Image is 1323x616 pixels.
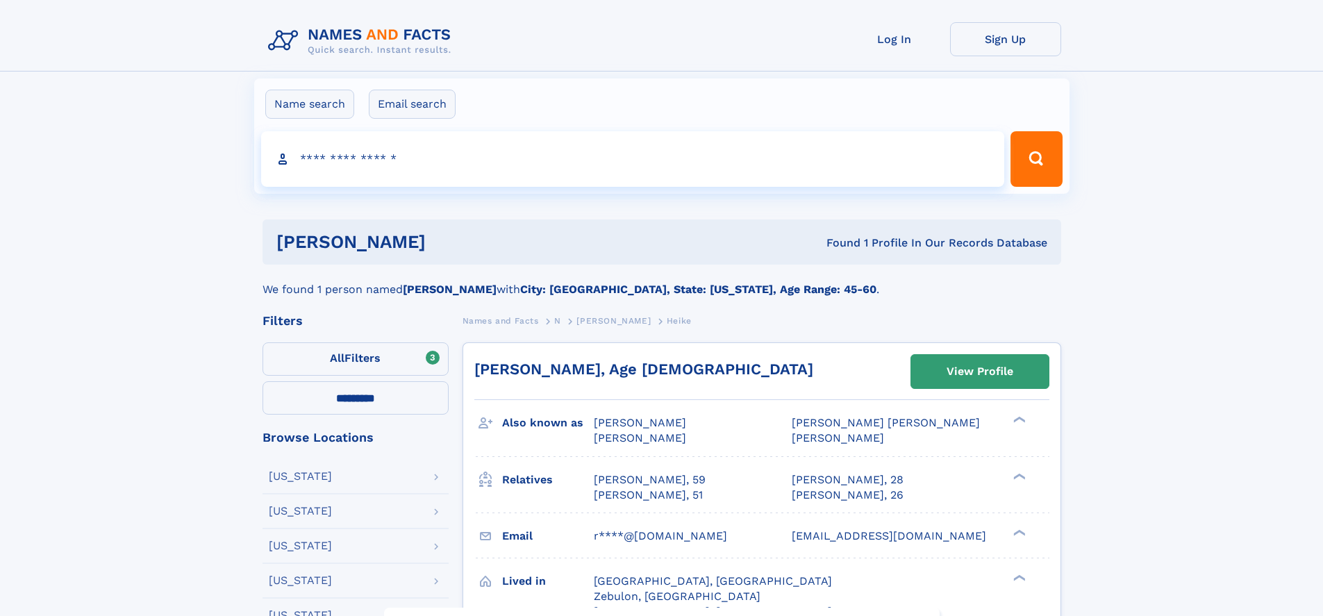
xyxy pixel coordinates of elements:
[792,431,884,444] span: [PERSON_NAME]
[554,312,561,329] a: N
[576,316,651,326] span: [PERSON_NAME]
[265,90,354,119] label: Name search
[269,471,332,482] div: [US_STATE]
[1010,528,1026,537] div: ❯
[463,312,539,329] a: Names and Facts
[554,316,561,326] span: N
[502,411,594,435] h3: Also known as
[330,351,344,365] span: All
[594,416,686,429] span: [PERSON_NAME]
[474,360,813,378] a: [PERSON_NAME], Age [DEMOGRAPHIC_DATA]
[269,575,332,586] div: [US_STATE]
[502,524,594,548] h3: Email
[626,235,1047,251] div: Found 1 Profile In Our Records Database
[263,22,463,60] img: Logo Names and Facts
[269,540,332,551] div: [US_STATE]
[911,355,1049,388] a: View Profile
[520,283,876,296] b: City: [GEOGRAPHIC_DATA], State: [US_STATE], Age Range: 45-60
[263,315,449,327] div: Filters
[792,529,986,542] span: [EMAIL_ADDRESS][DOMAIN_NAME]
[594,488,703,503] a: [PERSON_NAME], 51
[792,472,904,488] a: [PERSON_NAME], 28
[1010,573,1026,582] div: ❯
[263,431,449,444] div: Browse Locations
[1010,131,1062,187] button: Search Button
[1010,472,1026,481] div: ❯
[594,574,832,588] span: [GEOGRAPHIC_DATA], [GEOGRAPHIC_DATA]
[839,22,950,56] a: Log In
[261,131,1005,187] input: search input
[594,590,760,603] span: Zebulon, [GEOGRAPHIC_DATA]
[369,90,456,119] label: Email search
[502,468,594,492] h3: Relatives
[667,316,692,326] span: Heike
[263,342,449,376] label: Filters
[792,416,980,429] span: [PERSON_NAME] [PERSON_NAME]
[594,431,686,444] span: [PERSON_NAME]
[502,569,594,593] h3: Lived in
[403,283,497,296] b: [PERSON_NAME]
[269,506,332,517] div: [US_STATE]
[594,472,706,488] a: [PERSON_NAME], 59
[263,265,1061,298] div: We found 1 person named with .
[276,233,626,251] h1: [PERSON_NAME]
[1010,415,1026,424] div: ❯
[792,488,904,503] a: [PERSON_NAME], 26
[576,312,651,329] a: [PERSON_NAME]
[947,356,1013,388] div: View Profile
[950,22,1061,56] a: Sign Up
